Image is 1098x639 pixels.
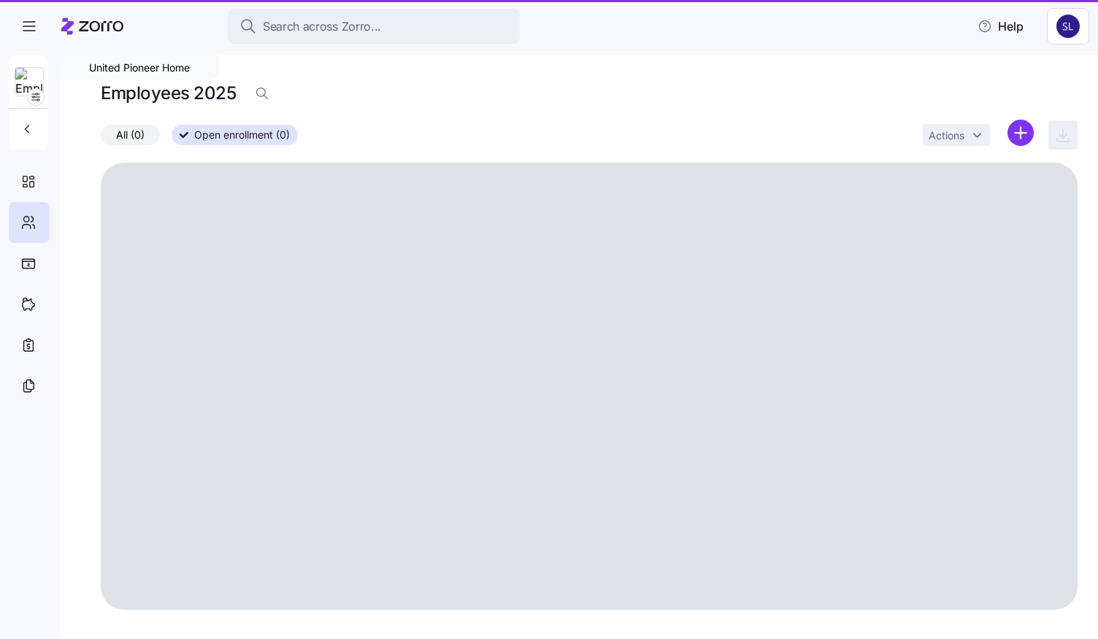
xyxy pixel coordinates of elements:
button: Actions [923,124,990,146]
h1: Employees 2025 [101,82,236,104]
button: Help [966,12,1035,41]
span: Help [978,18,1024,35]
div: United Pioneer Home [60,55,219,80]
button: Search across Zorro... [228,9,520,44]
span: Open enrollment (0) [194,125,290,144]
svg: add icon [1007,120,1034,146]
span: Search across Zorro... [263,18,381,36]
img: Employer logo [15,68,43,97]
img: 9541d6806b9e2684641ca7bfe3afc45a [1056,15,1080,38]
span: Actions [929,131,964,141]
span: All (0) [116,125,145,144]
